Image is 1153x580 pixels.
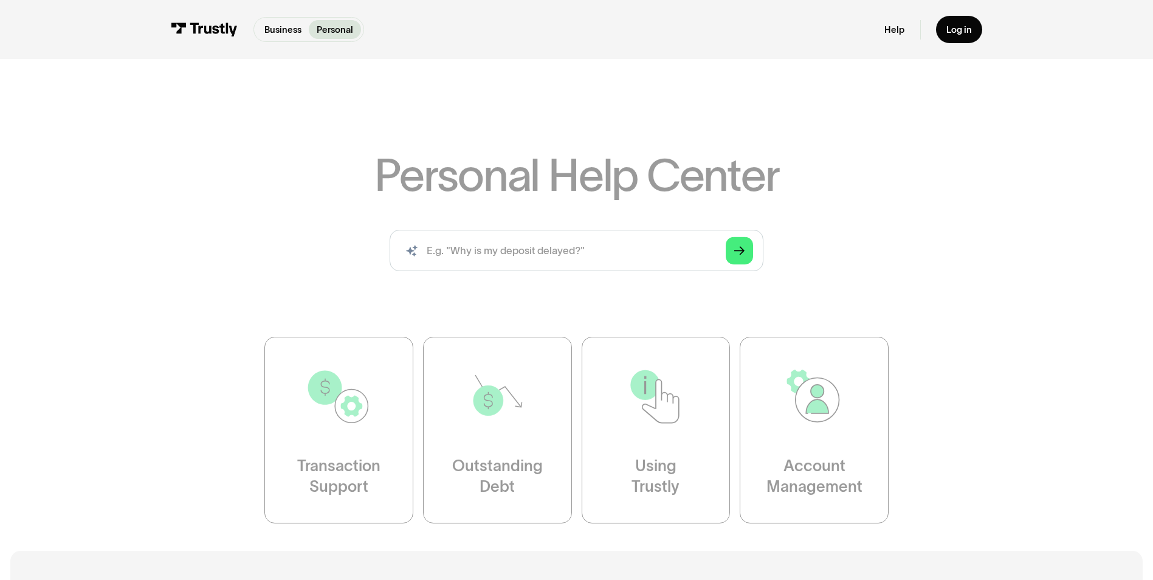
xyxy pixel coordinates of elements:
a: UsingTrustly [581,337,730,523]
a: Log in [936,16,982,43]
a: Business [256,20,309,39]
div: Transaction Support [297,456,380,497]
p: Business [264,23,301,36]
div: Log in [946,24,972,35]
a: TransactionSupport [264,337,413,523]
div: Using Trustly [632,456,680,497]
div: Outstanding Debt [452,456,543,497]
img: Trustly Logo [171,22,238,36]
h1: Personal Help Center [374,153,779,198]
a: OutstandingDebt [423,337,572,523]
input: search [390,230,763,271]
a: Personal [309,20,360,39]
a: AccountManagement [740,337,889,523]
p: Personal [317,23,353,36]
form: Search [390,230,763,271]
a: Help [884,24,904,35]
div: Account Management [766,456,862,497]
